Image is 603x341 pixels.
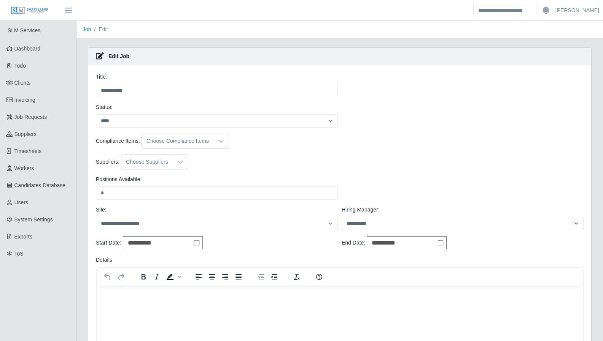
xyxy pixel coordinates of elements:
span: Todo [14,63,26,69]
label: Title: [96,73,107,81]
button: Justify [232,272,245,282]
label: Details [96,256,112,264]
span: Users [14,199,29,205]
span: Dashboard [14,46,41,52]
div: Background color Black [164,272,183,282]
label: End Date: [342,239,365,247]
button: Redo [115,272,127,282]
span: Candidates Database [14,182,66,188]
button: Help [313,272,326,282]
span: Clients [14,80,31,86]
div: Choose Compliance Items [142,134,213,148]
button: Bold [137,272,150,282]
button: Undo [101,272,114,282]
button: Align right [219,272,232,282]
label: Status: [96,103,113,111]
span: Exports [14,234,32,240]
a: Job [83,26,91,32]
span: Job Requests [14,114,47,120]
strong: Edit Job [108,53,129,59]
button: Align left [192,272,205,282]
span: Suppliers [14,131,37,137]
label: Start Date: [96,239,121,247]
label: Hiring Manager: [342,206,380,214]
button: Clear formatting [290,272,303,282]
label: Site: [96,206,107,214]
span: ToS [14,251,24,257]
label: Positions Available: [96,175,142,183]
button: Increase indent [268,272,281,282]
label: Suppliers: [96,158,119,166]
input: Search [473,4,536,17]
button: Italic [150,272,163,282]
button: Align center [205,272,218,282]
span: Workers [14,165,34,171]
div: Choose Suppliers [121,155,173,169]
img: SLM Logo [11,6,49,15]
li: Edit [91,25,108,33]
a: [PERSON_NAME] [555,6,599,14]
label: Compliance Items: [96,137,140,145]
span: Timesheets [14,148,42,154]
button: Decrease indent [255,272,267,282]
span: Invoicing [14,97,35,103]
span: SLM Services [8,27,40,33]
span: System Settings [14,216,53,223]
